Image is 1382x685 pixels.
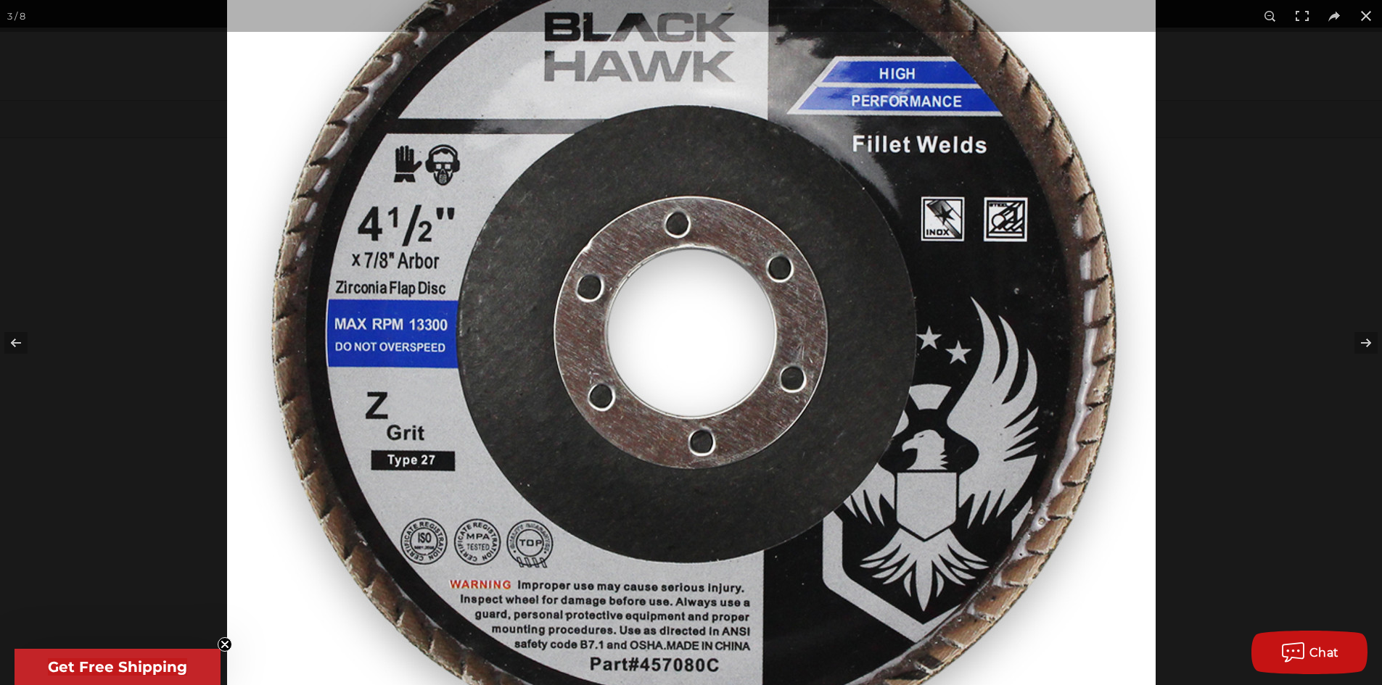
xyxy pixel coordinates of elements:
span: Get Free Shipping [48,658,187,676]
button: Close teaser [218,637,232,652]
button: Chat [1251,631,1367,674]
div: Get Free ShippingClose teaser [15,649,221,685]
span: Chat [1309,646,1339,660]
button: Next (arrow right) [1331,307,1382,379]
